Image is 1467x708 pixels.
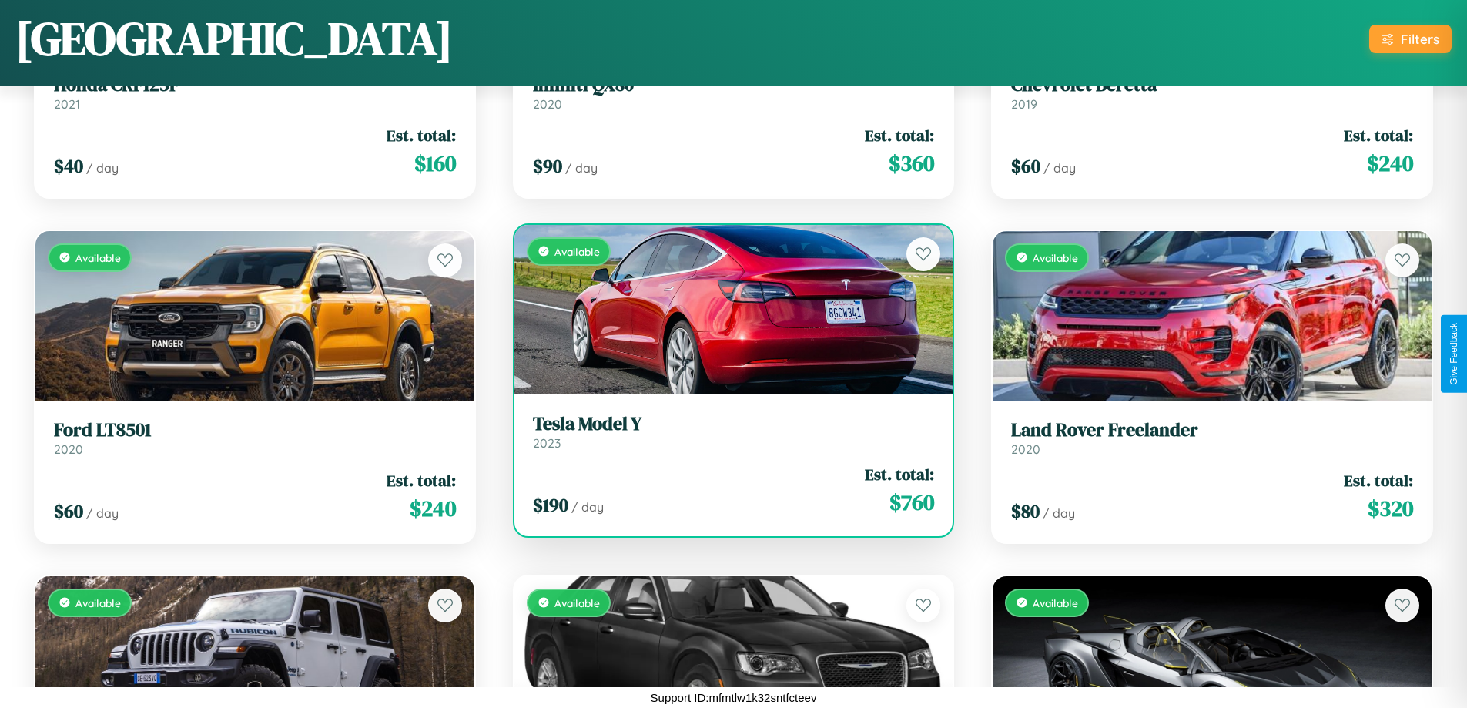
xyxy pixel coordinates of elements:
[54,419,456,457] a: Ford LT85012020
[1367,148,1413,179] span: $ 240
[1033,251,1078,264] span: Available
[554,596,600,609] span: Available
[75,596,121,609] span: Available
[865,124,934,146] span: Est. total:
[889,148,934,179] span: $ 360
[387,124,456,146] span: Est. total:
[1011,419,1413,441] h3: Land Rover Freelander
[410,493,456,524] span: $ 240
[1369,25,1452,53] button: Filters
[54,96,80,112] span: 2021
[54,153,83,179] span: $ 40
[533,492,568,518] span: $ 190
[533,413,935,451] a: Tesla Model Y2023
[75,251,121,264] span: Available
[1011,96,1037,112] span: 2019
[54,419,456,441] h3: Ford LT8501
[889,487,934,518] span: $ 760
[571,499,604,515] span: / day
[86,160,119,176] span: / day
[533,74,935,112] a: Infiniti QX802020
[86,505,119,521] span: / day
[1368,493,1413,524] span: $ 320
[865,463,934,485] span: Est. total:
[533,413,935,435] h3: Tesla Model Y
[1043,160,1076,176] span: / day
[565,160,598,176] span: / day
[533,435,561,451] span: 2023
[1011,441,1040,457] span: 2020
[1344,469,1413,492] span: Est. total:
[1344,124,1413,146] span: Est. total:
[414,148,456,179] span: $ 160
[1011,419,1413,457] a: Land Rover Freelander2020
[54,74,456,96] h3: Honda CRF125F
[533,96,562,112] span: 2020
[1033,596,1078,609] span: Available
[554,245,600,258] span: Available
[1011,74,1413,112] a: Chevrolet Beretta2019
[1011,74,1413,96] h3: Chevrolet Beretta
[54,74,456,112] a: Honda CRF125F2021
[1011,498,1040,524] span: $ 80
[1449,323,1459,385] div: Give Feedback
[54,498,83,524] span: $ 60
[1011,153,1040,179] span: $ 60
[1401,31,1439,47] div: Filters
[533,153,562,179] span: $ 90
[533,74,935,96] h3: Infiniti QX80
[387,469,456,492] span: Est. total:
[54,441,83,457] span: 2020
[15,7,453,70] h1: [GEOGRAPHIC_DATA]
[651,687,817,708] p: Support ID: mfmtlw1k32sntfcteev
[1043,505,1075,521] span: / day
